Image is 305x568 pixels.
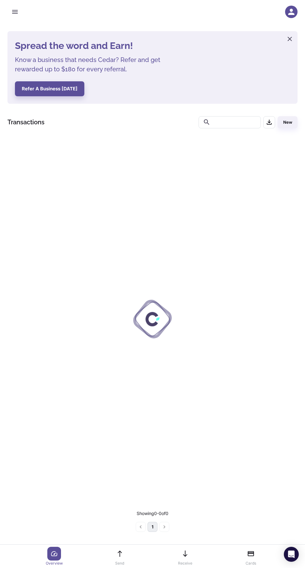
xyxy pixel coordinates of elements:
[148,522,157,532] button: page 1
[284,547,299,562] div: Open Intercom Messenger
[178,561,192,566] p: Receive
[174,547,196,566] a: Receive
[240,547,262,566] a: Cards
[15,55,171,74] h5: Know a business that needs Cedar? Refer and get rewarded up to $180 for every referral.
[46,561,63,566] p: Overview
[7,117,45,127] h1: Transactions
[246,561,256,566] p: Cards
[43,547,65,566] a: Overview
[15,39,171,53] h4: Spread the word and Earn!
[135,522,170,532] nav: pagination navigation
[109,547,131,566] a: Send
[137,510,168,517] p: Showing 0-0 of 0
[278,116,298,128] button: New
[115,561,124,566] p: Send
[15,81,84,96] button: Refer a business [DATE]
